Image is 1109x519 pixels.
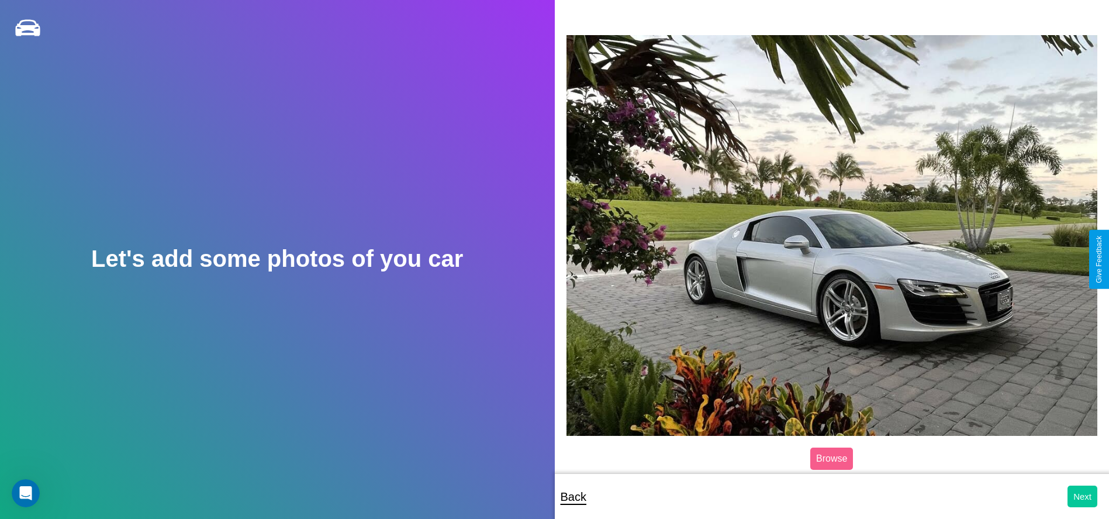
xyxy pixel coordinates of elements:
[91,246,463,272] h2: Let's add some photos of you car
[566,35,1098,436] img: posted
[1067,486,1097,507] button: Next
[12,479,40,507] iframe: Intercom live chat
[561,486,586,507] p: Back
[1095,236,1103,283] div: Give Feedback
[810,448,853,470] label: Browse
